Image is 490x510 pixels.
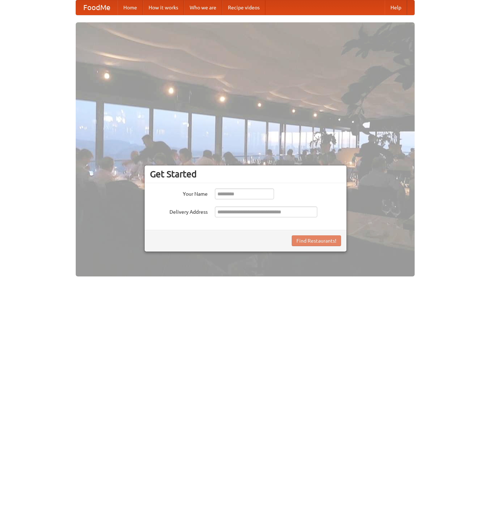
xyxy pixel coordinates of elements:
[292,235,341,246] button: Find Restaurants!
[150,169,341,179] h3: Get Started
[184,0,222,15] a: Who we are
[76,0,118,15] a: FoodMe
[150,207,208,216] label: Delivery Address
[385,0,407,15] a: Help
[118,0,143,15] a: Home
[143,0,184,15] a: How it works
[222,0,265,15] a: Recipe videos
[150,189,208,198] label: Your Name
